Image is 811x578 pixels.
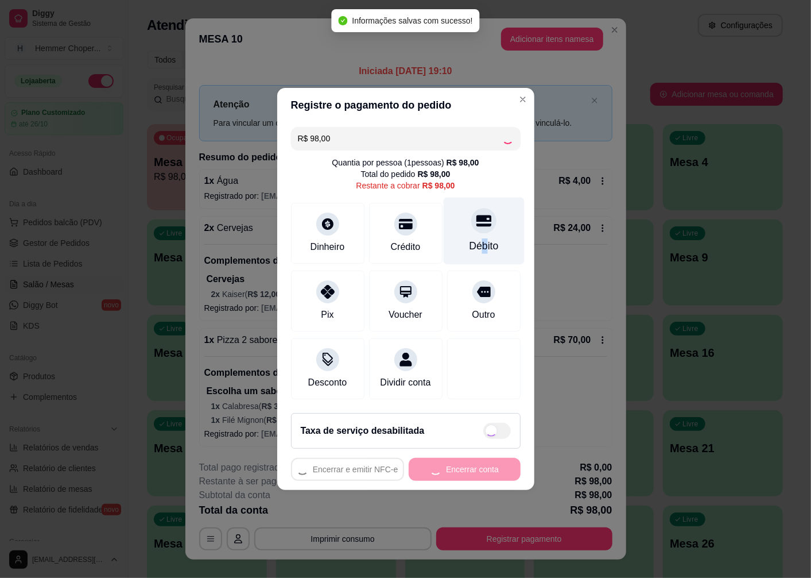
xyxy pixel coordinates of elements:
div: Quantia por pessoa ( 1 pessoas) [332,157,479,168]
div: Pix [321,308,333,322]
div: R$ 98,00 [418,168,451,180]
div: Crédito [391,240,421,254]
div: Total do pedido [361,168,451,180]
span: Informações salvas com sucesso! [352,16,472,25]
div: Dividir conta [380,376,430,390]
div: Loading [502,133,514,144]
div: Débito [469,238,498,253]
h2: Taxa de serviço desabilitada [301,424,425,438]
button: Close [514,90,532,109]
div: Dinheiro [311,240,345,254]
header: Registre o pagamento do pedido [277,88,534,122]
div: Desconto [308,376,347,390]
div: R$ 98,00 [422,180,455,191]
div: Outro [472,308,495,322]
div: Restante a cobrar [356,180,455,191]
span: check-circle [338,16,347,25]
div: Voucher [389,308,422,322]
input: Ex.: hambúrguer de cordeiro [298,127,502,150]
div: R$ 98,00 [447,157,479,168]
